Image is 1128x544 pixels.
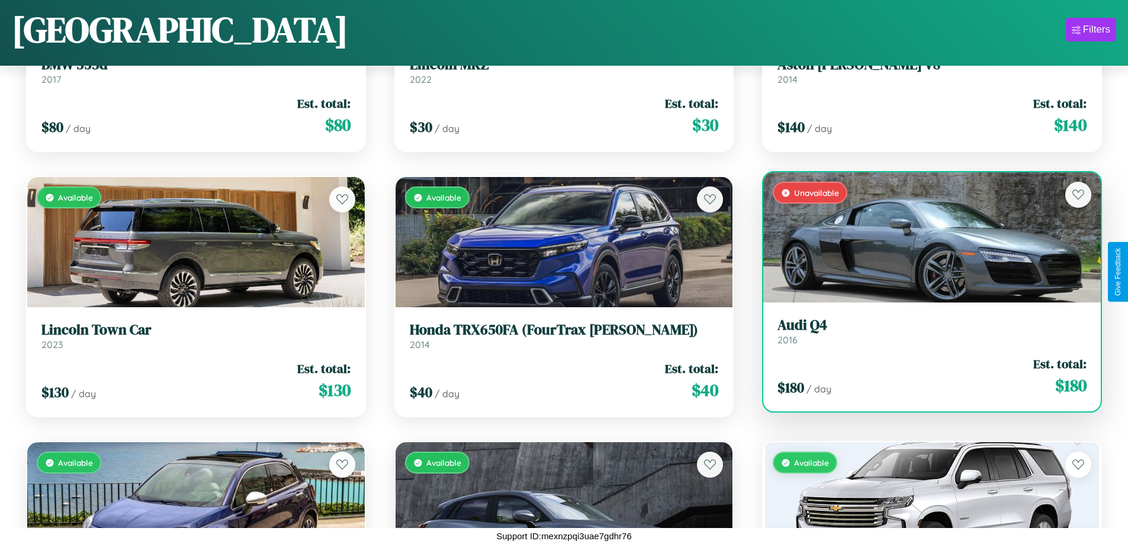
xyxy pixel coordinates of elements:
[12,5,348,54] h1: [GEOGRAPHIC_DATA]
[777,317,1087,334] h3: Audi Q4
[777,117,805,137] span: $ 140
[692,378,718,402] span: $ 40
[794,188,839,198] span: Unavailable
[777,56,1087,85] a: Aston [PERSON_NAME] V82014
[297,360,351,377] span: Est. total:
[325,113,351,137] span: $ 80
[41,321,351,339] h3: Lincoln Town Car
[410,321,719,339] h3: Honda TRX650FA (FourTrax [PERSON_NAME])
[410,339,430,350] span: 2014
[319,378,351,402] span: $ 130
[1114,248,1122,296] div: Give Feedback
[807,123,832,134] span: / day
[806,383,831,395] span: / day
[71,388,96,400] span: / day
[777,378,804,397] span: $ 180
[410,56,719,85] a: Lincoln MKZ2022
[41,382,69,402] span: $ 130
[410,117,432,137] span: $ 30
[426,458,461,468] span: Available
[496,528,632,544] p: Support ID: mexnzpqi3uae7gdhr76
[665,95,718,112] span: Est. total:
[410,321,719,350] a: Honda TRX650FA (FourTrax [PERSON_NAME])2014
[1033,355,1087,372] span: Est. total:
[777,73,798,85] span: 2014
[41,117,63,137] span: $ 80
[794,458,829,468] span: Available
[777,317,1087,346] a: Audi Q42016
[41,321,351,350] a: Lincoln Town Car2023
[426,192,461,202] span: Available
[692,113,718,137] span: $ 30
[41,73,61,85] span: 2017
[66,123,91,134] span: / day
[297,95,351,112] span: Est. total:
[777,334,798,346] span: 2016
[58,458,93,468] span: Available
[777,56,1087,73] h3: Aston [PERSON_NAME] V8
[410,73,432,85] span: 2022
[1066,18,1116,41] button: Filters
[41,339,63,350] span: 2023
[41,56,351,85] a: BMW 335d2017
[58,192,93,202] span: Available
[1033,95,1087,112] span: Est. total:
[435,123,459,134] span: / day
[410,382,432,402] span: $ 40
[435,388,459,400] span: / day
[665,360,718,377] span: Est. total:
[1083,24,1110,36] div: Filters
[1055,374,1087,397] span: $ 180
[1054,113,1087,137] span: $ 140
